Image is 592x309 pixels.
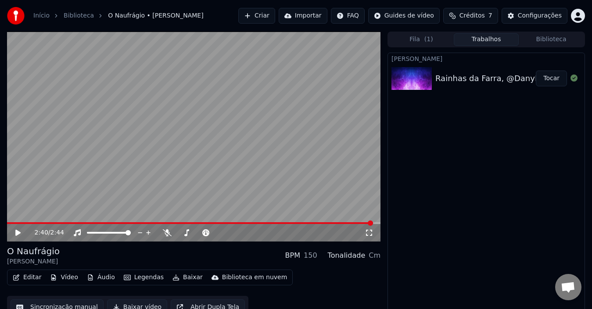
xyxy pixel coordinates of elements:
[488,11,492,20] span: 7
[368,8,440,24] button: Guides de vídeo
[34,228,55,237] div: /
[33,11,50,20] a: Início
[328,250,366,261] div: Tonalidade
[279,8,327,24] button: Importar
[238,8,275,24] button: Criar
[388,53,585,64] div: [PERSON_NAME]
[536,71,567,86] button: Tocar
[47,271,82,284] button: Vídeo
[454,33,519,46] button: Trabalhos
[120,271,167,284] button: Legendas
[7,245,60,257] div: O Naufrágio
[83,271,118,284] button: Áudio
[459,11,485,20] span: Créditos
[222,273,287,282] div: Biblioteca em nuvem
[33,11,204,20] nav: breadcrumb
[304,250,317,261] div: 150
[519,33,584,46] button: Biblioteca
[331,8,365,24] button: FAQ
[555,274,581,300] div: Bate-papo aberto
[389,33,454,46] button: Fila
[443,8,498,24] button: Créditos7
[169,271,206,284] button: Baixar
[424,35,433,44] span: ( 1 )
[108,11,203,20] span: O Naufrágio • [PERSON_NAME]
[285,250,300,261] div: BPM
[7,7,25,25] img: youka
[34,228,48,237] span: 2:40
[64,11,94,20] a: Biblioteca
[7,257,60,266] div: [PERSON_NAME]
[9,271,45,284] button: Editar
[518,11,562,20] div: Configurações
[502,8,567,24] button: Configurações
[369,250,380,261] div: Cm
[50,228,64,237] span: 2:44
